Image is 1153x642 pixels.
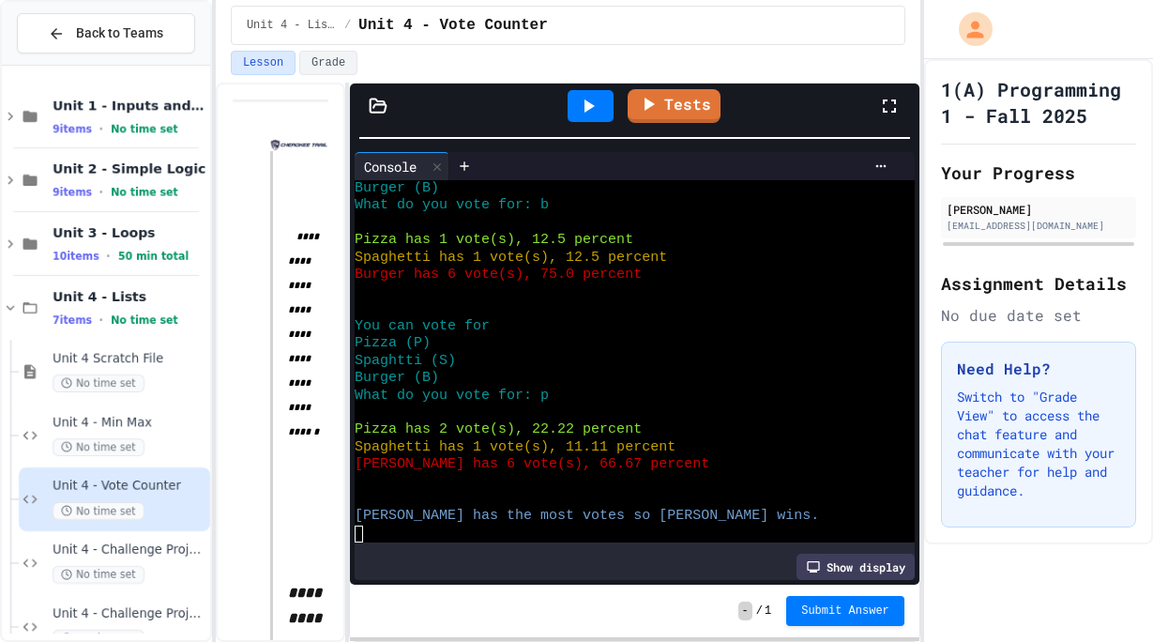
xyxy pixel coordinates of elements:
[355,335,431,352] span: Pizza (P)
[99,313,103,328] span: •
[53,479,206,495] span: Unit 4 - Vote Counter
[76,23,163,43] span: Back to Teams
[355,232,633,249] span: Pizza has 1 vote(s), 12.5 percent
[941,160,1136,186] h2: Your Progress
[53,288,206,305] span: Unit 4 - Lists
[355,456,709,473] span: [PERSON_NAME] has 6 vote(s), 66.67 percent
[53,224,206,241] span: Unit 3 - Loops
[355,267,642,283] span: Burger has 6 vote(s), 75.0 percent
[53,160,206,177] span: Unit 2 - Simple Logic
[99,121,103,136] span: •
[344,18,351,33] span: /
[53,566,144,584] span: No time set
[355,370,439,387] span: Burger (B)
[628,89,721,123] a: Tests
[801,604,889,619] span: Submit Answer
[53,251,99,263] span: 10 items
[247,18,337,33] span: Unit 4 - Lists
[53,97,206,114] span: Unit 1 - Inputs and Numbers
[53,415,206,431] span: Unit 4 - Min Max
[53,314,92,327] span: 7 items
[53,351,206,367] span: Unit 4 Scratch File
[118,251,189,263] span: 50 min total
[957,388,1120,500] p: Switch to "Grade View" to access the chat feature and communicate with your teacher for help and ...
[355,439,675,456] span: Spaghetti has 1 vote(s), 11.11 percent
[355,157,426,176] div: Console
[53,438,144,456] span: No time set
[53,502,144,520] span: No time set
[738,602,752,620] span: -
[53,374,144,392] span: No time set
[756,604,763,619] span: /
[99,185,103,200] span: •
[939,8,997,51] div: My Account
[231,51,296,75] button: Lesson
[941,76,1136,129] h1: 1(A) Programming 1 - Fall 2025
[111,123,178,135] span: No time set
[299,51,357,75] button: Grade
[355,250,667,267] span: Spaghetti has 1 vote(s), 12.5 percent
[53,606,206,622] span: Unit 4 - Challenge Projects - Quizlet - Even groups
[947,219,1130,233] div: [EMAIL_ADDRESS][DOMAIN_NAME]
[796,554,915,580] div: Show display
[355,353,456,370] span: Spaghtti (S)
[355,180,439,197] span: Burger (B)
[355,152,449,180] div: Console
[355,508,819,525] span: [PERSON_NAME] has the most votes so [PERSON_NAME] wins.
[17,13,195,53] button: Back to Teams
[107,249,111,264] span: •
[355,197,549,214] span: What do you vote for: b
[947,201,1130,218] div: [PERSON_NAME]
[941,304,1136,327] div: No due date set
[355,388,549,405] span: What do you vote for: p
[941,270,1136,297] h2: Assignment Details
[957,358,1120,380] h3: Need Help?
[111,187,178,199] span: No time set
[355,421,642,438] span: Pizza has 2 vote(s), 22.22 percent
[358,14,548,37] span: Unit 4 - Vote Counter
[355,318,490,335] span: You can vote for
[765,604,771,619] span: 1
[111,314,178,327] span: No time set
[53,543,206,558] span: Unit 4 - Challenge Project - Gimkit random name generator
[786,596,904,626] button: Submit Answer
[53,123,92,135] span: 9 items
[53,187,92,199] span: 9 items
